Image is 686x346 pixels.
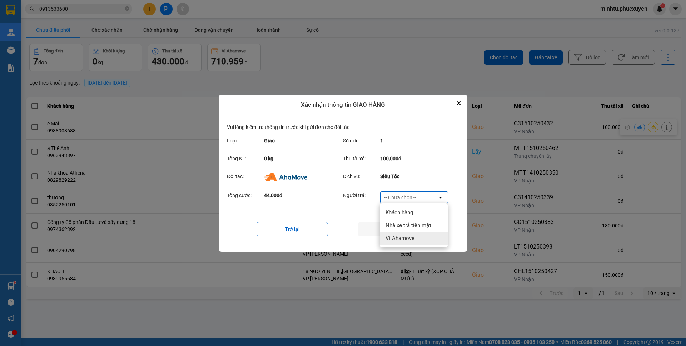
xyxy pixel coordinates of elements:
[386,222,431,229] span: Nhà xe trả tiền mặt
[227,137,264,145] div: Loại:
[16,21,85,46] span: Gửi hàng [GEOGRAPHIC_DATA]: Hotline:
[264,155,336,162] div: 0 kg
[219,95,467,252] div: dialog
[343,155,380,162] div: Thu tài xế:
[20,4,80,19] strong: Công ty TNHH Phúc Xuyên
[343,191,380,204] div: Người trả:
[227,191,264,204] div: Tổng cước:
[219,95,467,115] div: Xác nhận thông tin GIAO HÀNG
[380,155,452,162] div: 100,000đ
[380,172,452,181] div: Siêu Tốc
[380,137,452,145] div: 1
[16,27,85,40] strong: 024 3236 3236 -
[264,173,307,181] img: Ahamove
[438,195,443,200] svg: open
[386,209,413,216] span: Khách hàng
[227,172,264,181] div: Đối tác:
[257,222,328,236] button: Trở lại
[384,194,416,201] div: -- Chưa chọn --
[264,137,336,145] div: Giao
[28,34,84,46] strong: 0888 827 827 - 0848 827 827
[386,235,414,242] span: Ví Ahamove
[343,137,380,145] div: Số đơn:
[227,155,264,162] div: Tổng KL:
[343,172,380,181] div: Dịch vụ:
[380,203,448,247] ul: Menu
[454,99,463,107] button: Close
[227,123,459,134] div: Vui lòng kiểm tra thông tin trước khi gửi đơn cho đối tác
[264,191,336,204] div: 44,000đ
[358,222,429,236] button: Gửi đối tác
[15,48,85,60] span: Gửi hàng Hạ Long: Hotline:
